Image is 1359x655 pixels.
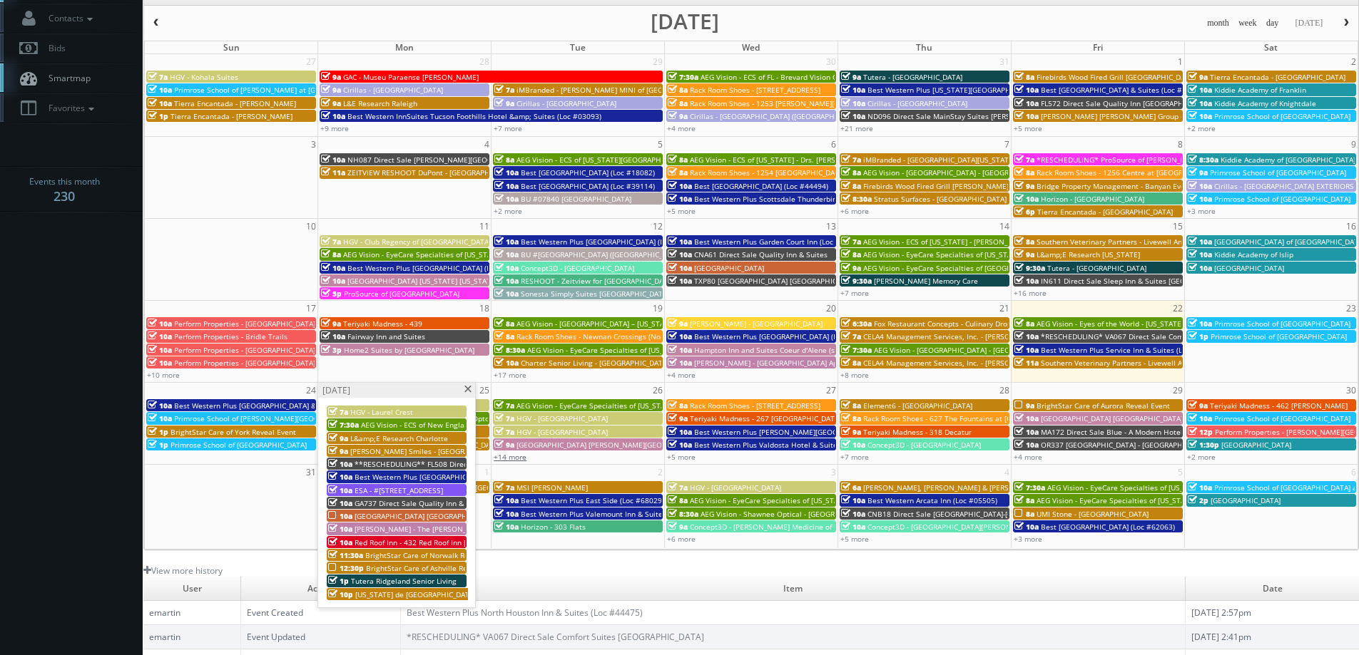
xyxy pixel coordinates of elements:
[1210,401,1348,411] span: Teriyaki Madness - 462 [PERSON_NAME]
[516,331,681,341] span: Rack Room Shoes - Newnan Crossings (No Rush)
[1014,85,1039,95] span: 10a
[668,427,692,437] span: 10a
[350,407,413,417] span: HGV - Laurel Crest
[1187,452,1216,462] a: +2 more
[516,483,588,492] span: MSI [PERSON_NAME]
[668,98,688,108] span: 8a
[343,85,443,95] span: Cirillas - [GEOGRAPHIC_DATA]
[494,440,514,450] span: 9a
[1014,483,1045,492] span: 7:30a
[668,319,688,329] span: 9a
[667,123,696,133] a: +4 more
[148,111,168,121] span: 1p
[174,98,296,108] span: Tierra Encantada - [PERSON_NAME]
[1014,111,1039,121] span: 10a
[328,472,352,482] span: 10a
[148,440,168,450] span: 1p
[1014,452,1042,462] a: +4 more
[668,401,688,411] span: 8a
[1214,249,1293,259] span: Kiddie Academy of Islip
[343,72,479,82] span: GAC - Museu Paraense [PERSON_NAME]
[361,420,622,430] span: AEG Vision - ECS of New England - OptomEyes Health – [GEOGRAPHIC_DATA]
[170,427,296,437] span: BrightStar Care of York Reveal Event
[1014,72,1034,82] span: 8a
[1014,181,1034,191] span: 9a
[321,249,341,259] span: 8a
[1210,72,1345,82] span: Tierra Encantada - [GEOGRAPHIC_DATA]
[690,401,820,411] span: Rack Room Shoes - [STREET_ADDRESS]
[668,194,692,204] span: 10a
[328,433,348,443] span: 9a
[1037,237,1308,247] span: Southern Veterinary Partners - Livewell Animal Urgent Care of [PERSON_NAME]
[527,345,810,355] span: AEG Vision - EyeCare Specialties of [US_STATE][PERSON_NAME] Eyecare Associates
[521,263,634,273] span: Concept3D - [GEOGRAPHIC_DATA]
[867,85,1159,95] span: Best Western Plus [US_STATE][GEOGRAPHIC_DATA] [GEOGRAPHIC_DATA] (Loc #37096)
[694,440,887,450] span: Best Western Plus Valdosta Hotel & Suites (Loc #11213)
[668,111,688,121] span: 9a
[841,167,861,177] span: 8a
[694,181,828,191] span: Best [GEOGRAPHIC_DATA] (Loc #44494)
[1014,263,1045,273] span: 9:30a
[841,85,865,95] span: 10a
[863,358,1071,368] span: CELA4 Management Services, Inc. - [PERSON_NAME] Genesis
[841,483,861,492] span: 6a
[321,237,341,247] span: 7a
[1041,413,1183,423] span: [GEOGRAPHIC_DATA] [GEOGRAPHIC_DATA]
[690,111,866,121] span: Cirillas - [GEOGRAPHIC_DATA] ([GEOGRAPHIC_DATA])
[521,276,674,286] span: RESHOOT - Zeitview for [GEOGRAPHIC_DATA]
[694,194,910,204] span: Best Western Plus Scottsdale Thunderbird Suites (Loc #03156)
[863,181,1009,191] span: Firebirds Wood Fired Grill [PERSON_NAME]
[694,237,864,247] span: Best Western Plus Garden Court Inn (Loc #05224)
[690,85,820,95] span: Rack Room Shoes - [STREET_ADDRESS]
[174,413,367,423] span: Primrose School of [PERSON_NAME][GEOGRAPHIC_DATA]
[1014,237,1034,247] span: 8a
[1014,207,1035,217] span: 6p
[874,345,1063,355] span: AEG Vision - [GEOGRAPHIC_DATA] - [GEOGRAPHIC_DATA]
[148,345,172,355] span: 10a
[343,249,696,259] span: AEG Vision - EyeCare Specialties of [US_STATE] - [PERSON_NAME] Eyecare Associates - [PERSON_NAME]
[841,331,861,341] span: 7a
[1014,249,1034,259] span: 9a
[1037,167,1226,177] span: Rack Room Shoes - 1256 Centre at [GEOGRAPHIC_DATA]
[321,276,345,286] span: 10a
[690,413,841,423] span: Teriyaki Madness - 267 [GEOGRAPHIC_DATA]
[355,459,568,469] span: **RESCHEDULING** FL508 Direct Sale Quality Inn Oceanfront
[1041,358,1288,368] span: Southern Veterinary Partners - Livewell Animal Urgent Care of Goodyear
[321,167,345,177] span: 11a
[1041,194,1144,204] span: Horizon - [GEOGRAPHIC_DATA]
[516,401,772,411] span: AEG Vision - EyeCare Specialties of [US_STATE] – [PERSON_NAME] Eye Care
[1261,14,1284,32] button: day
[1014,345,1039,355] span: 10a
[1214,319,1350,329] span: Primrose School of [GEOGRAPHIC_DATA]
[516,85,716,95] span: iMBranded - [PERSON_NAME] MINI of [GEOGRAPHIC_DATA]
[1047,263,1146,273] span: Tutera - [GEOGRAPHIC_DATA]
[516,413,608,423] span: HGV - [GEOGRAPHIC_DATA]
[494,345,525,355] span: 8:30a
[148,401,172,411] span: 10a
[1037,207,1173,217] span: Tierra Encantada - [GEOGRAPHIC_DATA]
[668,249,692,259] span: 10a
[668,237,692,247] span: 10a
[668,72,698,82] span: 7:30a
[1233,14,1262,32] button: week
[516,427,608,437] span: HGV - [GEOGRAPHIC_DATA]
[841,237,861,247] span: 7a
[1014,413,1039,423] span: 10a
[321,319,341,329] span: 9a
[1041,85,1206,95] span: Best [GEOGRAPHIC_DATA] & Suites (Loc #37117)
[321,263,345,273] span: 10a
[694,358,869,368] span: [PERSON_NAME] - [GEOGRAPHIC_DATA] Apartments
[174,345,315,355] span: Perform Properties - [GEOGRAPHIC_DATA]
[668,181,692,191] span: 10a
[1188,155,1218,165] span: 8:30a
[494,331,514,341] span: 8a
[841,155,861,165] span: 7a
[41,72,91,84] span: Smartmap
[344,289,459,299] span: ProSource of [GEOGRAPHIC_DATA]
[841,111,865,121] span: 10a
[1188,263,1212,273] span: 10a
[1014,155,1034,165] span: 7a
[863,167,1052,177] span: AEG Vision - [GEOGRAPHIC_DATA] - [GEOGRAPHIC_DATA]
[1047,483,1293,492] span: AEG Vision - EyeCare Specialties of [US_STATE] – [PERSON_NAME] Vision
[863,237,1213,247] span: AEG Vision - ECS of [US_STATE] - [PERSON_NAME] EyeCare - [GEOGRAPHIC_DATA] ([GEOGRAPHIC_DATA])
